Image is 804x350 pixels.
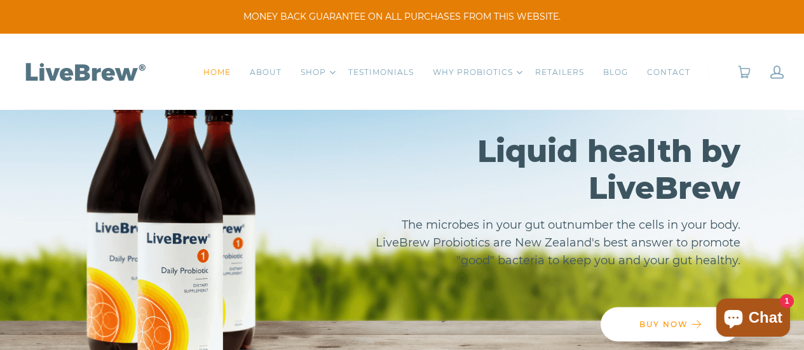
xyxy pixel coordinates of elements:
a: BUY NOW [601,307,740,342]
a: ABOUT [250,66,282,79]
a: HOME [203,66,231,79]
img: LiveBrew [21,60,148,83]
inbox-online-store-chat: Shopify online store chat [712,299,794,340]
a: BLOG [603,66,628,79]
h2: Liquid health by LiveBrew [346,133,741,206]
a: CONTACT [647,66,690,79]
a: RETAILERS [535,66,584,79]
span: MONEY BACK GUARANTEE ON ALL PURCHASES FROM THIS WEBSITE. [19,10,785,24]
a: WHY PROBIOTICS [433,66,513,79]
span: BUY NOW [639,320,688,329]
a: TESTIMONIALS [348,66,414,79]
p: The microbes in your gut outnumber the cells in your body. LiveBrew Probiotics are New Zealand's ... [346,216,741,269]
a: SHOP [301,66,326,79]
